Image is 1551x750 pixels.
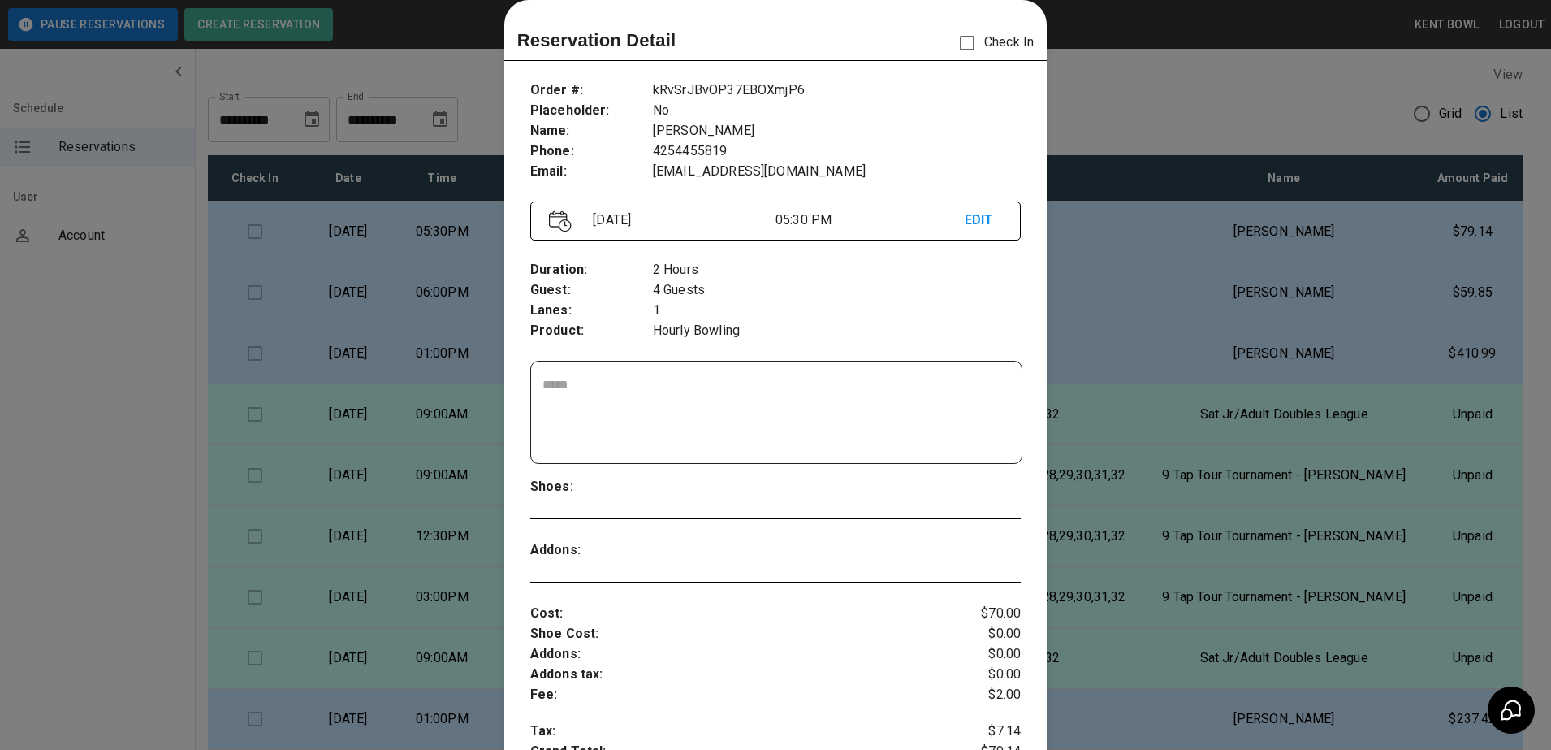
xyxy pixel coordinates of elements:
[653,101,1021,121] p: No
[653,321,1021,341] p: Hourly Bowling
[530,604,940,624] p: Cost :
[940,604,1022,624] p: $70.00
[653,121,1021,141] p: [PERSON_NAME]
[530,665,940,685] p: Addons tax :
[530,260,653,280] p: Duration :
[530,685,940,705] p: Fee :
[950,26,1034,60] p: Check In
[549,210,572,232] img: Vector
[940,644,1022,665] p: $0.00
[530,101,653,121] p: Placeholder :
[530,321,653,341] p: Product :
[653,141,1021,162] p: 4254455819
[940,624,1022,644] p: $0.00
[940,685,1022,705] p: $2.00
[530,540,653,561] p: Addons :
[653,80,1021,101] p: kRvSrJBvOP37EBOXmjP6
[653,260,1021,280] p: 2 Hours
[530,624,940,644] p: Shoe Cost :
[530,80,653,101] p: Order # :
[530,644,940,665] p: Addons :
[530,722,940,742] p: Tax :
[775,210,965,230] p: 05:30 PM
[653,162,1021,182] p: [EMAIL_ADDRESS][DOMAIN_NAME]
[653,280,1021,301] p: 4 Guests
[530,162,653,182] p: Email :
[586,210,775,230] p: [DATE]
[517,27,676,54] p: Reservation Detail
[653,301,1021,321] p: 1
[530,280,653,301] p: Guest :
[530,477,653,497] p: Shoes :
[965,210,1003,231] p: EDIT
[530,301,653,321] p: Lanes :
[530,141,653,162] p: Phone :
[530,121,653,141] p: Name :
[940,665,1022,685] p: $0.00
[940,722,1022,742] p: $7.14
